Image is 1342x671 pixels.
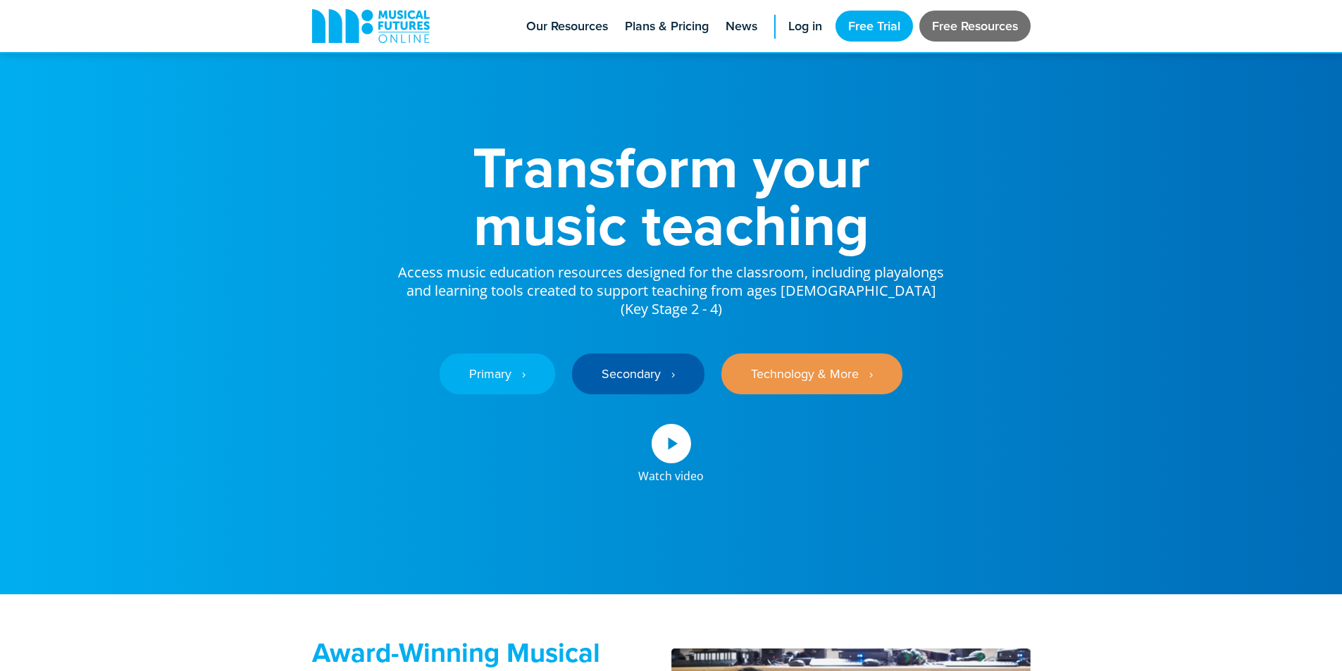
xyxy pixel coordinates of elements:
[440,353,555,394] a: Primary ‎‏‏‎ ‎ ›
[726,17,757,36] span: News
[625,17,709,36] span: Plans & Pricing
[397,138,946,253] h1: Transform your music teaching
[638,463,704,482] div: Watch video
[572,353,704,394] a: Secondary ‎‏‏‎ ‎ ›
[919,11,1031,42] a: Free Resources
[397,253,946,318] p: Access music education resources designed for the classroom, including playalongs and learning to...
[788,17,822,36] span: Log in
[721,353,902,394] a: Technology & More ‎‏‏‎ ‎ ›
[526,17,608,36] span: Our Resources
[835,11,913,42] a: Free Trial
